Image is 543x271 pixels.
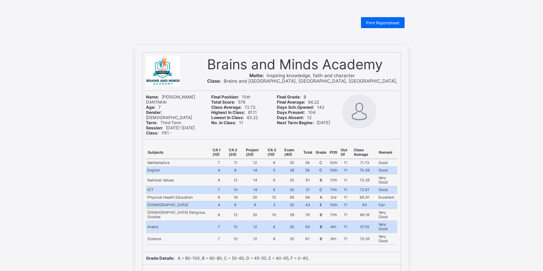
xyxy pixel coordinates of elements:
td: 11 [339,221,352,233]
td: [DEMOGRAPHIC_DATA] [146,201,211,209]
span: 7 [146,105,161,110]
td: 61 [302,174,314,186]
b: Gender: [146,110,162,115]
td: B [314,233,328,245]
th: Out Of [339,146,352,159]
td: 10th [328,201,339,209]
td: 20 [244,209,266,221]
span: [PERSON_NAME] DANTAKAI [146,94,195,105]
td: 8 [211,194,227,201]
b: Age: [146,105,156,110]
th: Remark [377,146,397,159]
td: 65 [352,201,377,209]
span: 578 [211,99,245,105]
td: 5 [266,167,282,174]
td: C [314,159,328,167]
td: 10th [328,167,339,174]
td: 9th [328,233,339,245]
td: 56 [302,159,314,167]
span: Inspiring knowledge, faith and character [249,73,355,78]
td: 12 [244,233,266,245]
th: Exam (40) [283,146,302,159]
td: Very Good [377,233,397,245]
td: 60 [302,221,314,233]
b: Days Absent: [277,115,304,120]
td: 8 [227,201,244,209]
td: 96 [302,194,314,201]
td: 11 [339,209,352,221]
td: 15 [227,221,244,233]
td: 25 [283,174,302,186]
span: 104 [277,110,316,115]
th: Class Average [352,146,377,159]
td: B [314,209,328,221]
td: Very Good [377,209,397,221]
span: 63.22 [211,115,258,120]
td: 11 [339,159,352,167]
td: 11th [328,174,339,186]
td: [DEMOGRAPHIC_DATA] Religious Studies [146,209,211,221]
td: Good [377,186,397,194]
b: Next Term Begins: [277,120,314,125]
td: 43 [302,201,314,209]
td: 14 [244,174,266,186]
td: C [314,167,328,174]
td: 8 [244,201,266,209]
td: 11 [339,233,352,245]
td: 7 [211,159,227,167]
td: Excellent [377,194,397,201]
td: 14 [244,186,266,194]
b: Total Score: [211,99,235,105]
td: 70.36 [352,167,377,174]
b: Motto: [249,73,264,78]
td: Good [377,159,397,167]
td: 71.73 [352,159,377,167]
td: Very Good [377,174,397,186]
td: 7 [211,186,227,194]
b: Class Average: [211,105,242,110]
td: 12 [244,159,266,167]
td: 11 [339,201,352,209]
span: YR1 - [146,130,172,135]
td: 12 [227,174,244,186]
td: 4 [211,167,227,174]
span: B [277,94,306,99]
td: 39 [283,194,302,201]
td: Mathematics [146,159,211,167]
td: 6 [266,186,282,194]
td: 8 [211,209,227,221]
span: Print Reportsheet [366,20,399,25]
td: 19 [227,194,244,201]
td: Very Good [377,221,397,233]
td: Fair [377,201,397,209]
b: Grade Details: [146,256,175,261]
td: Science [146,233,211,245]
td: 4 [211,201,227,209]
b: Highest In Class: [211,110,245,115]
td: 11 [339,174,352,186]
span: [DATE] [277,120,330,125]
td: 79 [302,209,314,221]
th: Grade [314,146,328,159]
td: 12 [244,221,266,233]
b: Days Sch.Opened: [277,105,314,110]
td: 20 [283,221,302,233]
td: 3 [266,201,282,209]
span: 11 [211,120,243,125]
td: 20 [283,201,302,209]
td: 20 [283,159,302,167]
td: 10 [227,186,244,194]
td: Good [377,167,397,174]
td: 11 [339,186,352,194]
th: CA 3 (10) [266,146,282,159]
td: 12 [227,209,244,221]
td: 25 [283,233,302,245]
td: 57.55 [352,221,377,233]
b: Session: [146,125,163,130]
b: Class: [146,130,159,135]
span: [DATE]-[DATE] [146,125,195,130]
td: 4th [328,221,339,233]
td: 72.91 [352,186,377,194]
td: 11th [328,186,339,194]
td: B [314,221,328,233]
